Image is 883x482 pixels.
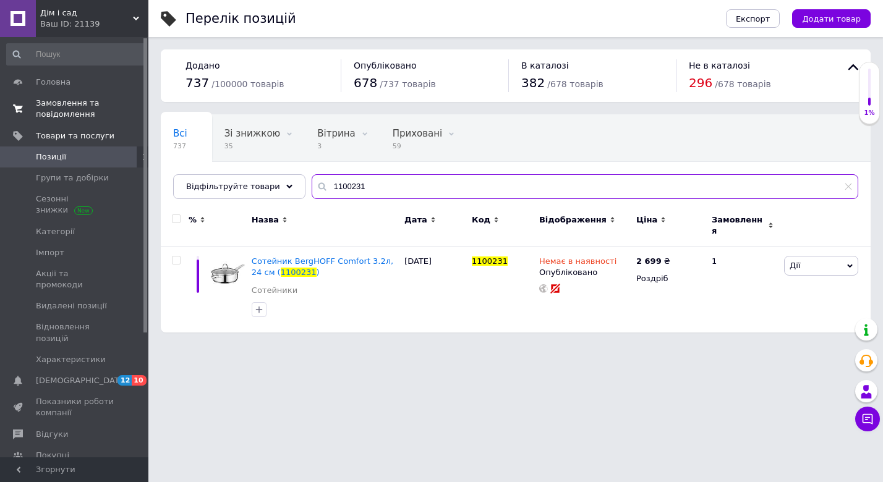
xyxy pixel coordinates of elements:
span: / 737 товарів [380,79,435,89]
span: Всі [173,128,187,139]
span: Назва [252,214,279,226]
span: Вітрина [317,128,355,139]
span: 1100231 [281,268,317,277]
span: Відновлення позицій [36,321,114,344]
span: ) [317,268,320,277]
span: Сотейник BergHOFF Comfort 3.2л, 24 см ( [252,256,393,277]
span: Головна [36,77,70,88]
span: Сезонні знижки [36,193,114,216]
span: 678 [354,75,377,90]
span: Не в каталозі [689,61,750,70]
span: Позиції [36,151,66,163]
span: Категорії [36,226,75,237]
span: 382 [521,75,545,90]
div: [DATE] [401,247,469,332]
span: % [189,214,197,226]
span: Додати товар [802,14,861,23]
div: Роздріб [636,273,701,284]
div: Ваш ID: 21139 [40,19,148,30]
span: Код [472,214,490,226]
span: Товари та послуги [36,130,114,142]
span: Відгуки [36,429,68,440]
span: Відображення [539,214,607,226]
span: 10 [132,375,146,386]
span: Імпорт [36,247,64,258]
span: / 100000 товарів [211,79,284,89]
span: Ціна [636,214,657,226]
span: / 678 товарів [715,79,770,89]
span: Дії [790,261,800,270]
span: Показники роботи компанії [36,396,114,418]
span: Зі знижкою [224,128,280,139]
span: Опубліковані [173,175,237,186]
span: Характеристики [36,354,106,365]
span: Акції та промокоди [36,268,114,290]
span: Немає в наявності [539,256,616,269]
span: Приховані [393,128,443,139]
img: Сотейник зі скляною кришкою BergHOFF COMFORT, діам. 24 см, 3,2 л, 1100231 [210,256,245,291]
input: Пошук по назві позиції, артикулу і пошуковим запитам [312,174,858,199]
span: [DEMOGRAPHIC_DATA] [36,375,127,386]
span: Відфільтруйте товари [186,182,280,191]
span: / 678 товарів [547,79,603,89]
span: 1100231 [472,256,508,266]
div: Опубліковано [539,267,630,278]
div: 1 [704,247,781,332]
div: 1% [860,109,879,117]
div: Перелік позицій [186,12,296,25]
span: 3 [317,142,355,151]
span: 296 [689,75,712,90]
button: Чат з покупцем [855,407,880,431]
span: Замовлення [712,214,765,237]
span: 737 [186,75,209,90]
span: Покупці [36,450,69,461]
span: Групи та добірки [36,172,109,184]
a: Сотейник BergHOFF Comfort 3.2л, 24 см (1100231) [252,256,393,277]
span: Дім і сад [40,7,133,19]
button: Експорт [726,9,780,28]
span: Опубліковано [354,61,417,70]
span: Видалені позиції [36,300,107,311]
button: Додати товар [792,9,871,28]
span: Замовлення та повідомлення [36,98,114,120]
span: 35 [224,142,280,151]
span: 737 [173,142,187,151]
input: Пошук [6,43,146,66]
span: 12 [117,375,132,386]
span: Додано [186,61,220,70]
div: ₴ [636,256,670,267]
a: Сотейники [252,285,297,296]
b: 2 699 [636,256,662,266]
span: Експорт [736,14,770,23]
span: Дата [404,214,427,226]
span: В каталозі [521,61,569,70]
span: 59 [393,142,443,151]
